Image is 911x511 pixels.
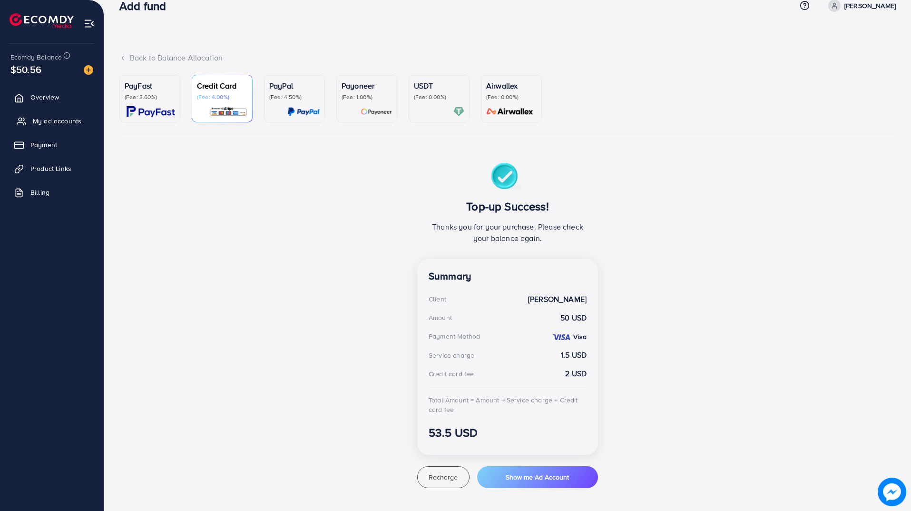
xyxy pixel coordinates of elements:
img: card [210,106,247,117]
strong: 50 USD [560,312,587,323]
p: PayFast [125,80,175,91]
img: image [879,479,906,506]
p: Airwallex [486,80,537,91]
img: card [483,106,537,117]
p: (Fee: 1.00%) [342,93,392,101]
strong: 2 USD [565,368,587,379]
h3: 53.5 USD [429,426,587,440]
a: Payment [7,135,97,154]
span: Product Links [30,164,71,173]
span: My ad accounts [33,116,81,126]
button: Recharge [417,466,470,488]
strong: Visa [573,332,587,341]
div: Service charge [429,351,474,360]
div: Payment Method [429,331,480,341]
a: Billing [7,183,97,202]
strong: [PERSON_NAME] [528,294,587,305]
div: Total Amount = Amount + Service charge + Credit card fee [429,395,587,415]
p: (Fee: 4.00%) [197,93,247,101]
img: success [491,163,525,192]
span: Payment [30,140,57,150]
a: My ad accounts [7,111,97,130]
img: credit [552,333,571,341]
div: Amount [429,313,452,322]
p: Credit Card [197,80,247,91]
p: Payoneer [342,80,392,91]
img: logo [10,13,74,28]
div: Client [429,294,446,304]
button: Show me Ad Account [477,466,598,488]
span: Recharge [429,472,458,482]
p: (Fee: 4.50%) [269,93,320,101]
div: Back to Balance Allocation [119,52,896,63]
span: $50.56 [10,60,42,79]
p: (Fee: 0.00%) [414,93,464,101]
img: card [453,106,464,117]
a: Overview [7,88,97,107]
p: (Fee: 3.60%) [125,93,175,101]
h3: Top-up Success! [429,200,587,213]
p: Thanks you for your purchase. Please check your balance again. [429,221,587,244]
img: card [287,106,320,117]
p: (Fee: 0.00%) [486,93,537,101]
img: card [361,106,392,117]
span: Billing [30,188,49,197]
span: Overview [30,92,59,102]
h4: Summary [429,271,587,282]
p: USDT [414,80,464,91]
div: Credit card fee [429,369,474,379]
span: Ecomdy Balance [10,52,62,62]
a: Product Links [7,159,97,178]
img: image [84,65,93,75]
p: PayPal [269,80,320,91]
span: Show me Ad Account [506,472,569,482]
img: menu [84,18,95,29]
strong: 1.5 USD [561,350,587,361]
img: card [127,106,175,117]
